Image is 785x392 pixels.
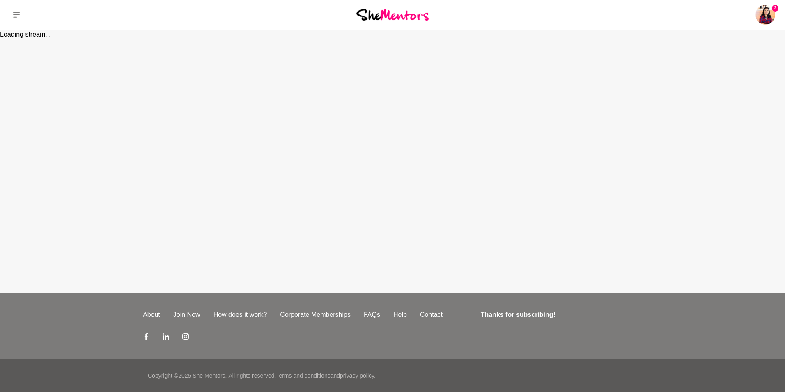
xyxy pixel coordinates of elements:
[207,310,274,320] a: How does it work?
[228,371,375,380] p: All rights reserved. and .
[755,5,775,25] a: Diana Philip2
[167,310,207,320] a: Join Now
[340,372,374,379] a: privacy policy
[357,310,387,320] a: FAQs
[276,372,330,379] a: Terms and conditions
[387,310,413,320] a: Help
[273,310,357,320] a: Corporate Memberships
[772,5,778,12] span: 2
[143,333,149,343] a: Facebook
[356,9,429,20] img: She Mentors Logo
[481,310,637,320] h4: Thanks for subscribing!
[413,310,449,320] a: Contact
[755,5,775,25] img: Diana Philip
[148,371,227,380] p: Copyright © 2025 She Mentors .
[182,333,189,343] a: Instagram
[136,310,167,320] a: About
[163,333,169,343] a: LinkedIn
